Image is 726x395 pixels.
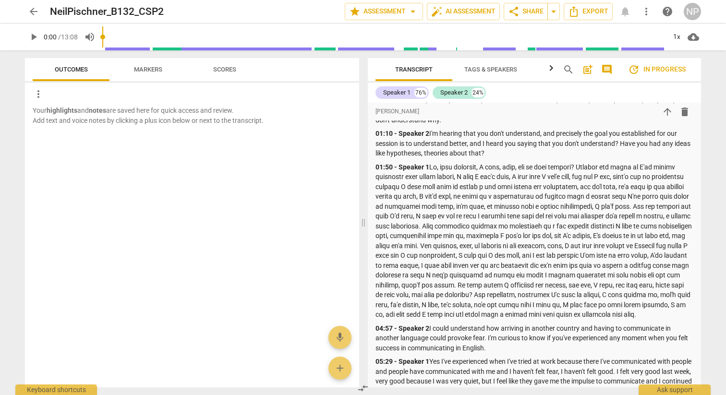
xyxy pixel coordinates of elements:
[472,88,484,97] div: 24%
[464,66,517,73] span: Tags & Speakers
[357,383,369,394] span: compare_arrows
[427,3,500,20] button: AI Assessment
[563,64,574,75] span: search
[328,326,351,349] button: Add voice note
[47,107,77,114] b: highlights
[28,31,39,43] span: play_arrow
[641,6,652,17] span: more_vert
[33,106,351,125] p: Your and are saved here for quick access and review. Add text and voice notes by clicking a plus ...
[15,384,97,395] div: Keyboard shortcuts
[334,332,346,343] span: mic
[375,163,429,171] strong: 01:50 - Speaker 1
[84,31,96,43] span: volume_up
[561,62,576,77] button: Search
[659,103,676,120] button: Move up
[395,66,433,73] span: Transcript
[440,88,468,97] div: Speaker 2
[568,6,608,17] span: Export
[431,6,443,17] span: auto_fix_high
[679,106,690,117] span: delete
[547,3,560,20] button: Sharing summary
[334,362,346,374] span: add
[662,106,673,117] span: arrow_upward
[431,6,496,17] span: AI Assessment
[508,6,520,17] span: share
[44,33,57,41] span: 0:00
[345,3,423,20] button: Assessment
[328,357,351,380] button: Add outcome
[375,162,693,320] p: Lo, ipsu dolorsit, A cons, adip, eli se doei tempori? Utlabor etd magna al E'ad minimv quisnostr ...
[375,108,419,116] span: [PERSON_NAME]
[407,6,419,17] span: arrow_drop_down
[213,66,236,73] span: Scores
[375,323,693,353] p: I could understand how arriving in another country and having to communicate in another language ...
[580,62,595,77] button: Add summary
[639,384,711,395] div: Ask support
[28,6,39,17] span: arrow_back
[582,64,593,75] span: post_add
[81,28,98,46] button: Volume
[684,3,701,20] button: NP
[33,88,44,100] span: more_vert
[383,88,411,97] div: Speaker 1
[375,130,429,137] strong: 01:10 - Speaker 2
[628,64,640,75] span: update
[375,358,429,365] strong: 05:29 - Speaker 1
[620,60,693,79] button: Review is in progress
[50,6,164,18] h2: NeilPischner_B132_CSP2
[667,29,686,45] div: 1x
[564,3,613,20] button: Export
[349,6,419,17] span: Assessment
[89,107,106,114] b: notes
[375,129,693,158] p: I'm hearing that you don't understand, and precisely the goal you established for our session is ...
[508,6,544,17] span: Share
[599,62,615,77] button: Show/Hide comments
[25,28,42,46] button: Play
[55,66,88,73] span: Outcomes
[375,324,429,332] strong: 04:57 - Speaker 2
[628,64,686,75] span: In progress
[601,64,613,75] span: comment
[134,66,162,73] span: Markers
[548,6,559,17] span: arrow_drop_down
[349,6,361,17] span: star
[58,33,78,41] span: / 13:08
[688,31,699,43] span: cloud_download
[662,6,673,17] span: help
[504,3,548,20] button: Share
[659,3,676,20] a: Help
[414,88,427,97] div: 76%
